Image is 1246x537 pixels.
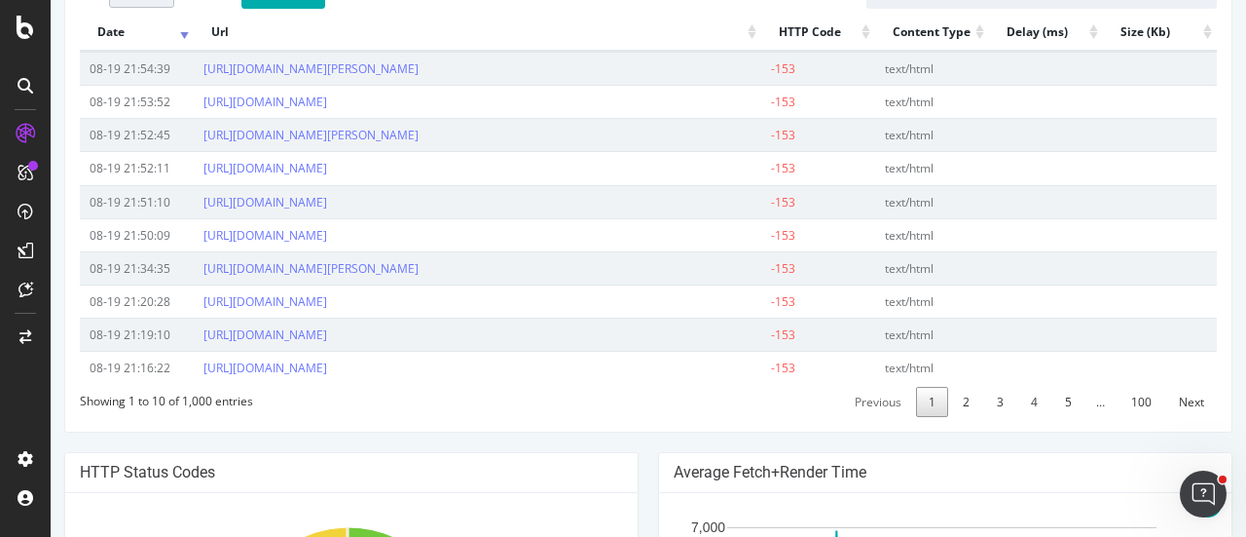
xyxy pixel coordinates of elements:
td: 08-19 21:52:11 [29,151,143,184]
span: -153 [720,360,745,376]
a: [URL][DOMAIN_NAME] [153,326,276,343]
a: 4 [968,387,1000,417]
td: text/html [825,118,938,151]
a: Previous [791,387,863,417]
a: [URL][DOMAIN_NAME][PERSON_NAME] [153,60,368,77]
span: -153 [720,60,745,77]
a: [URL][DOMAIN_NAME] [153,293,276,310]
a: [URL][DOMAIN_NAME] [153,194,276,211]
td: 08-19 21:16:22 [29,351,143,384]
a: 1 [865,387,898,417]
th: Date: activate to sort column ascending [29,14,143,52]
span: -153 [720,260,745,277]
td: text/html [825,318,938,351]
a: [URL][DOMAIN_NAME] [153,227,276,244]
td: 08-19 21:51:10 [29,185,143,218]
span: … [1034,394,1066,410]
div: Showing 1 to 10 of 1,000 entries [29,384,202,409]
th: Content Type: activate to sort column ascending [825,14,938,52]
td: text/html [825,218,938,251]
td: 08-19 21:54:39 [29,52,143,85]
td: 08-19 21:53:52 [29,85,143,118]
span: -153 [720,127,745,143]
td: text/html [825,85,938,118]
span: -153 [720,293,745,310]
td: text/html [825,185,938,218]
td: 08-19 21:52:45 [29,118,143,151]
a: 5 [1002,387,1034,417]
h4: HTTP Status Codes [29,463,572,482]
th: HTTP Code: activate to sort column ascending [711,14,825,52]
h4: Average Fetch+Render Time [623,463,1166,482]
td: text/html [825,151,938,184]
a: [URL][DOMAIN_NAME][PERSON_NAME] [153,260,368,277]
td: text/html [825,52,938,85]
span: -153 [720,194,745,211]
span: -153 [720,326,745,343]
span: -153 [720,94,745,110]
a: [URL][DOMAIN_NAME] [153,160,276,176]
th: Url: activate to sort column ascending [143,14,710,52]
span: -153 [720,227,745,244]
iframe: Intercom live chat [1180,471,1227,518]
a: 100 [1068,387,1114,417]
td: text/html [825,285,938,318]
th: Size (Kb): activate to sort column ascending [1052,14,1166,52]
a: 2 [899,387,932,417]
a: Next [1116,387,1166,417]
td: 08-19 21:50:09 [29,218,143,251]
td: 08-19 21:20:28 [29,285,143,318]
th: Delay (ms): activate to sort column ascending [938,14,1052,52]
td: 08-19 21:19:10 [29,318,143,351]
a: [URL][DOMAIN_NAME][PERSON_NAME] [153,127,368,143]
span: -153 [720,160,745,176]
text: 7,000 [641,520,675,536]
a: [URL][DOMAIN_NAME] [153,360,276,376]
td: text/html [825,351,938,384]
td: text/html [825,251,938,285]
a: [URL][DOMAIN_NAME] [153,94,276,110]
td: 08-19 21:34:35 [29,251,143,285]
a: 3 [934,387,966,417]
